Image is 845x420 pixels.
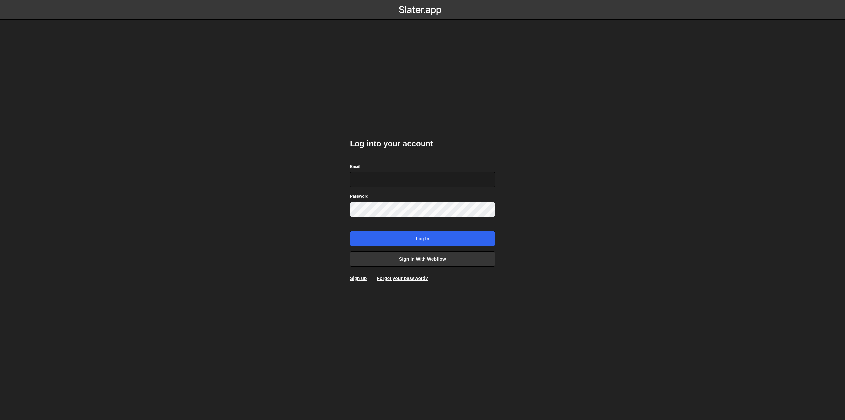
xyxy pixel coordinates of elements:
[350,163,360,170] label: Email
[350,193,369,200] label: Password
[350,138,495,149] h2: Log into your account
[350,251,495,267] a: Sign in with Webflow
[350,276,367,281] a: Sign up
[350,231,495,246] input: Log in
[377,276,428,281] a: Forgot your password?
